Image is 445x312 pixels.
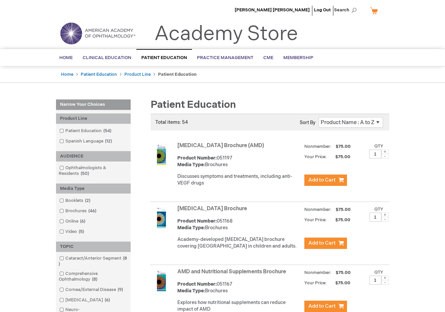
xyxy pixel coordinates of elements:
span: Membership [283,55,313,60]
a: Product Line [124,72,151,77]
a: Ophthalmologists & Residents50 [58,165,129,177]
span: Add to Cart [308,240,336,246]
strong: Nonmember: [304,206,331,214]
span: 12 [103,138,114,144]
span: Home [59,55,73,60]
div: Media Type [56,184,131,194]
span: Patient Education [151,99,236,111]
span: Clinical Education [83,55,131,60]
label: Qty [374,207,383,212]
a: Comprehensive Ophthalmology8 [58,271,129,283]
span: 5 [77,229,86,234]
div: AUDIENCE [56,151,131,162]
strong: Product Number: [177,218,217,224]
span: 6 [103,297,112,303]
span: 50 [79,171,91,176]
strong: Patient Education [158,72,197,77]
a: [PERSON_NAME] [PERSON_NAME] [235,7,310,13]
span: $75.00 [328,217,351,223]
strong: Product Number: [177,281,217,287]
span: 8 [90,277,99,282]
div: 051168 Brochures [177,218,301,231]
strong: Nonmember: [304,142,331,151]
span: $75.00 [335,270,352,275]
img: Age-Related Macular Degeneration Brochure (AMD) [151,144,172,165]
div: 051167 Brochures [177,281,301,294]
span: CME [263,55,273,60]
a: Home [61,72,73,77]
strong: Media Type: [177,288,205,294]
strong: Your Price: [304,154,327,160]
input: Qty [369,213,381,222]
input: Qty [369,276,381,285]
span: 46 [87,208,98,214]
a: Log Out [314,7,331,13]
a: [MEDICAL_DATA]6 [58,297,113,303]
span: Search [334,3,359,17]
img: AMD and Nutritional Supplements Brochure [151,270,172,291]
a: Video5 [58,229,87,235]
a: Booklets2 [58,198,93,204]
span: 2 [83,198,92,203]
a: Patient Education54 [58,128,114,134]
strong: Product Number: [177,155,217,161]
span: Practice Management [197,55,253,60]
button: Add to Cart [304,175,347,186]
a: Cornea/External Disease9 [58,287,126,293]
strong: Media Type: [177,162,205,168]
a: Spanish Language12 [58,138,115,144]
a: AMD and Nutritional Supplements Brochure [177,269,286,275]
a: [MEDICAL_DATA] Brochure (AMD) [177,142,264,149]
a: Brochures46 [58,208,99,214]
div: 051197 Brochures [177,155,301,168]
span: Add to Cart [308,303,336,309]
a: Online6 [58,218,88,225]
a: Academy Store [154,22,298,46]
img: Amblyopia Brochure [151,207,172,228]
label: Qty [374,270,383,275]
strong: Your Price: [304,280,327,286]
span: 8 [59,256,127,267]
span: $75.00 [335,207,352,212]
span: Add to Cart [308,177,336,183]
strong: Media Type: [177,225,205,231]
span: 9 [116,287,125,292]
strong: Nonmember: [304,269,331,277]
button: Add to Cart [304,238,347,249]
span: $75.00 [328,154,351,160]
span: Patient Education [141,55,187,60]
span: 54 [102,128,113,133]
span: $75.00 [335,144,352,149]
a: [MEDICAL_DATA] Brochure [177,206,247,212]
button: Add to Cart [304,301,347,312]
span: $75.00 [328,280,351,286]
span: 6 [78,219,87,224]
div: TOPIC [56,242,131,252]
input: Qty [369,149,381,159]
span: Total items: 54 [155,119,188,125]
strong: Narrow Your Choices [56,99,131,110]
strong: Your Price: [304,217,327,223]
a: Patient Education [81,72,117,77]
label: Qty [374,143,383,149]
a: Cataract/Anterior Segment8 [58,255,129,267]
label: Sort By [300,120,315,125]
p: Academy-developed [MEDICAL_DATA] brochure covering [GEOGRAPHIC_DATA] in children and adults. [177,236,301,250]
p: Discusses symptoms and treatments, including anti-VEGF drugs [177,173,301,187]
div: Product Line [56,113,131,124]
